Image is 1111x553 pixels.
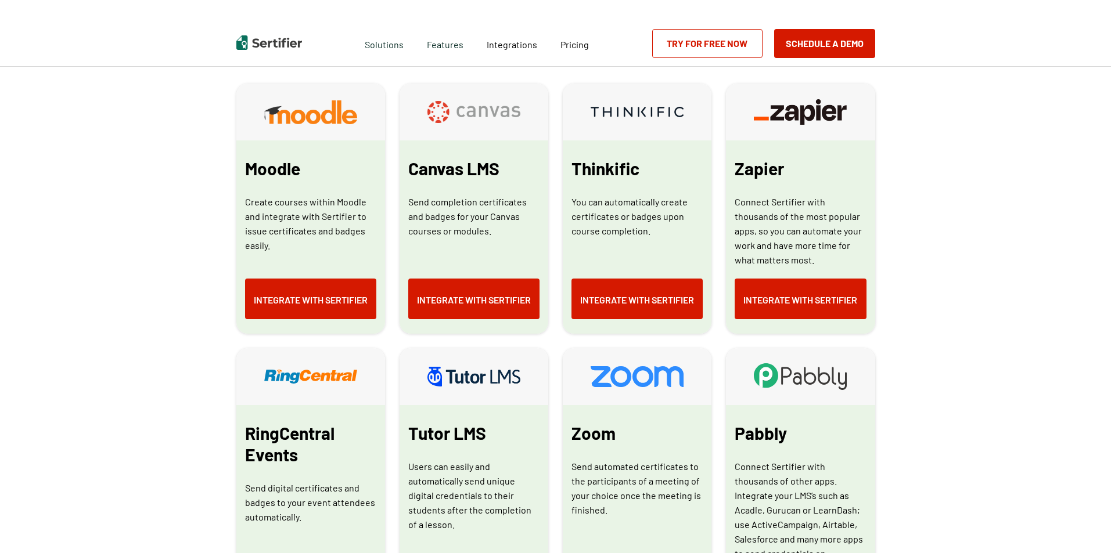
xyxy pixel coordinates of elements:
[408,279,540,319] a: Integrate with Sertifier
[236,35,302,50] img: Sertifier | Digital Credentialing Platform
[487,36,537,50] a: Integrations
[408,459,540,532] p: Users can easily and automatically send unique digital credentials to their students after the co...
[408,422,486,444] span: Tutor LMS
[427,101,520,123] img: Canvas LMS-integration
[571,459,703,517] p: Send automated certificates to the participants of a meeting of your choice once the meeting is f...
[245,422,376,465] span: RingCentral Events
[735,194,866,267] p: Connect Sertifier with thousands of the most popular apps, so you can automate your work and have...
[427,36,463,50] span: Features
[365,36,404,50] span: Solutions
[1053,497,1111,553] iframe: Chat Widget
[264,370,357,384] img: RingCentral Events-integration
[754,363,847,389] img: Pabbly-integration
[264,100,357,124] img: Moodle-integration
[408,158,499,179] span: Canvas LMS
[408,194,540,238] p: Send completion certificates and badges for your Canvas courses or modules.
[560,36,589,50] a: Pricing
[571,158,639,179] span: Thinkific
[560,39,589,50] span: Pricing
[571,194,703,238] p: You can automatically create certificates or badges upon course completion.
[487,39,537,50] span: Integrations
[245,279,376,319] a: Integrate with Sertifier
[245,158,300,179] span: Moodle
[245,480,376,524] p: Send digital certificates and badges to your event attendees automatically.
[735,158,784,179] span: Zapier
[591,366,684,387] img: Zoom-integration
[245,194,376,252] p: Create courses within Moodle and integrate with Sertifier to issue certificates and badges easily.
[735,422,787,444] span: Pabbly
[571,422,616,444] span: Zoom
[591,107,684,117] img: Thinkific-integration
[754,99,847,124] img: Zapier-integration
[735,279,866,319] a: Integrate with Sertifier
[571,279,703,319] a: Integrate with Sertifier
[427,367,520,386] img: Tutor LMS-integration
[652,29,763,58] a: Try for Free Now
